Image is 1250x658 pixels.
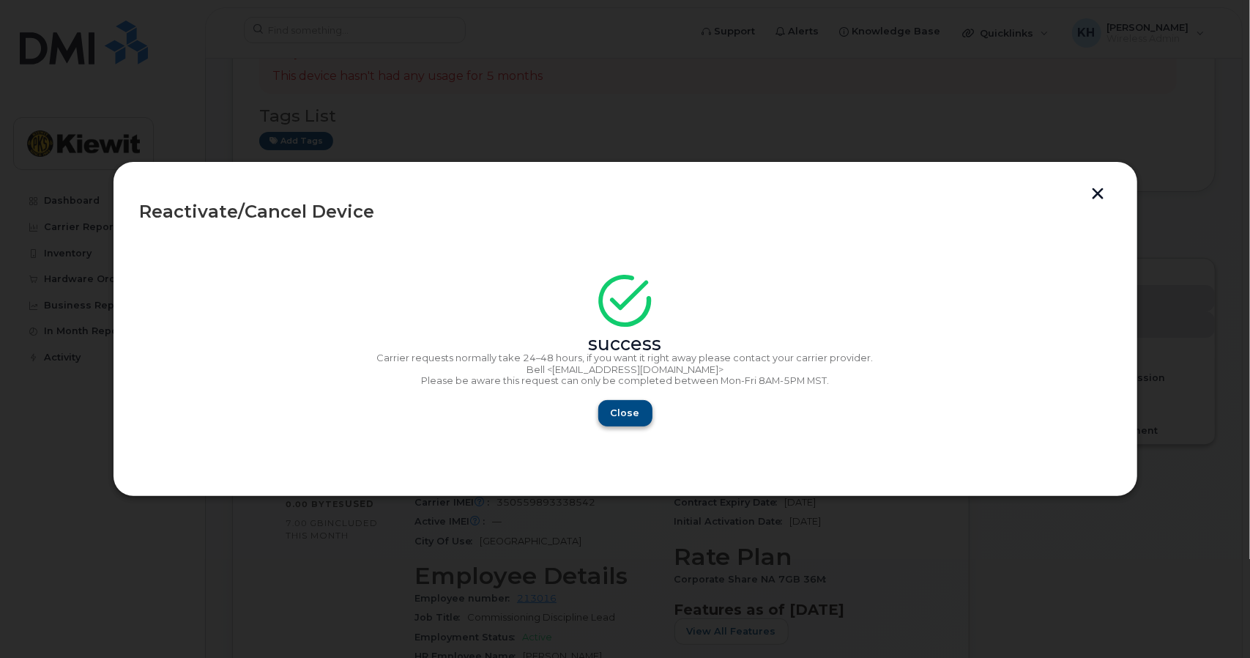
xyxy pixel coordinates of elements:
[140,364,1111,376] p: Bell <[EMAIL_ADDRESS][DOMAIN_NAME]>
[1186,594,1239,647] iframe: Messenger Launcher
[140,375,1111,387] p: Please be aware this request can only be completed between Mon-Fri 8AM-5PM MST.
[598,400,652,426] button: Close
[140,203,1111,221] div: Reactivate/Cancel Device
[140,352,1111,364] p: Carrier requests normally take 24–48 hours, if you want it right away please contact your carrier...
[611,406,640,420] span: Close
[140,339,1111,350] div: success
